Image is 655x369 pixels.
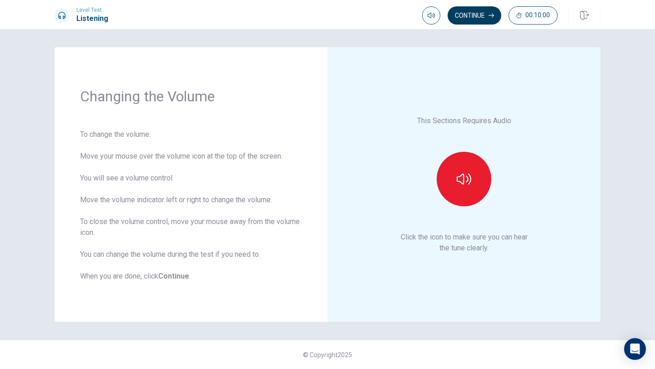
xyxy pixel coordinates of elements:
span: 00:10:00 [525,12,550,19]
span: Level Test [76,7,108,13]
p: This Sections Requires Audio [417,115,511,126]
h1: Changing the Volume [80,87,302,105]
h1: Listening [76,13,108,24]
button: Continue [448,6,501,25]
b: Continue [158,272,189,280]
button: 00:10:00 [509,6,558,25]
span: © Copyright 2025 [303,351,352,359]
div: To change the volume: Move your mouse over the volume icon at the top of the screen. You will see... [80,129,302,282]
div: Open Intercom Messenger [624,338,646,360]
p: Click the icon to make sure you can hear the tune clearly. [401,232,528,254]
